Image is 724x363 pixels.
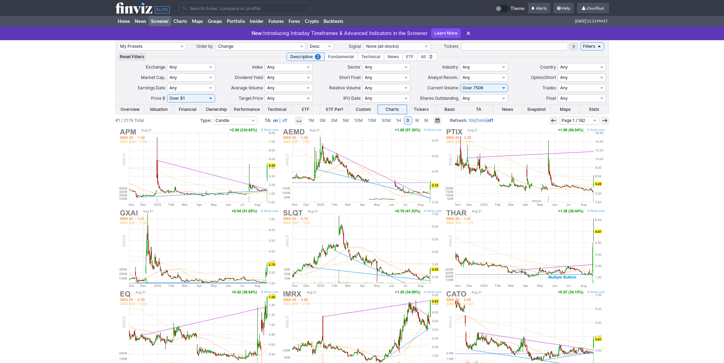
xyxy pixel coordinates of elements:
[239,96,263,101] span: Target Price
[321,16,346,26] a: Backtests
[415,118,419,123] span: W
[444,44,458,49] span: Tickers
[224,16,247,26] a: Portfolio
[384,53,403,61] div: News
[146,64,165,70] span: Exchange
[205,16,224,26] a: Groups
[247,16,266,26] a: Insider
[522,105,551,114] a: Snapshot
[352,116,365,125] a: 10M
[428,75,458,80] span: Analyst Recom.
[132,16,149,26] a: News
[235,75,263,80] span: Dividend Yield
[417,53,438,61] div: All
[542,85,556,90] span: Trades
[495,5,524,12] a: Theme
[200,118,212,123] b: Type:
[546,96,556,101] span: Float
[281,127,443,208] img: AEMD - Aethlon Medical Inc - Stock Price Chart
[343,118,349,123] span: 5M
[531,75,556,80] span: Option/Short
[144,105,173,114] a: Valuation
[347,64,361,70] span: Sector
[329,85,361,90] span: Relative Volume
[189,16,205,26] a: Maps
[295,116,303,125] button: Interval
[422,116,431,125] a: M
[149,16,171,26] a: Screener
[450,117,493,124] span: | |
[577,3,609,14] a: chunfliu6
[357,53,384,61] div: Technical
[442,64,458,70] span: Industry
[281,208,443,289] img: SLQT - SelectQuote Inc - Stock Price Chart
[116,105,144,114] a: Overview
[420,96,458,101] span: Shares Outstanding
[115,117,144,124] div: #1 / 2179 Total
[551,105,580,114] a: Maps
[202,105,231,114] a: Ownership
[575,16,608,26] span: [DATE] 11:51 PM ET
[266,16,286,26] a: Futures
[138,85,165,90] span: Earnings Date
[118,53,146,61] button: Reset Filters
[540,64,556,70] span: Country
[381,118,391,123] span: 30M
[450,118,467,123] b: Refresh:
[413,116,422,125] a: W
[354,118,363,123] span: 10M
[282,118,287,123] a: off
[396,118,401,123] span: 1H
[340,116,351,125] a: 5M
[368,118,376,123] span: 15M
[265,118,272,123] b: TA:
[424,118,428,123] span: M
[379,116,393,125] a: 30M
[349,105,378,114] a: Custom
[141,75,165,80] span: Market Cap.
[580,105,608,114] a: Stats
[315,54,321,60] span: 2
[291,105,320,114] a: ETF
[171,16,189,26] a: Charts
[286,16,302,26] a: Forex
[444,127,606,208] img: PTIX - Protagenic Therapeutics Inc - Stock Price Chart
[231,105,263,114] a: Performance
[319,118,326,123] span: 2M
[427,85,458,90] span: Current Volume
[339,75,361,80] span: Short Float
[428,54,434,60] span: 2
[402,53,417,61] div: ETF
[378,105,407,114] a: Charts
[279,118,281,123] span: |
[365,116,379,125] a: 15M
[173,105,202,114] a: Financial
[406,118,409,123] span: D
[179,2,311,14] input: Search
[317,116,328,125] a: 2M
[286,53,325,61] div: Descriptive
[308,118,314,123] span: 1M
[435,105,464,114] a: Basic
[273,118,278,123] a: on
[487,118,493,123] a: off
[581,42,604,51] a: Filters
[444,208,606,289] img: THAR - Tharimmune Inc - Stock Price Chart
[404,116,412,125] a: D
[320,105,349,114] a: ETF Perf
[115,16,132,26] a: Home
[554,3,574,14] a: Help
[464,105,493,114] a: TA
[302,16,321,26] a: Crypto
[251,30,263,36] span: New:
[528,3,550,14] a: Alerts
[251,30,427,37] p: Introducing Intraday Timeframes & Advanced Indicators in the Screener
[324,53,358,61] div: Fundamental
[493,105,522,114] a: News
[431,28,461,38] a: Learn More
[196,44,213,49] span: Order by
[252,64,263,70] span: Index
[407,105,435,114] a: Tickers
[433,116,442,125] button: Range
